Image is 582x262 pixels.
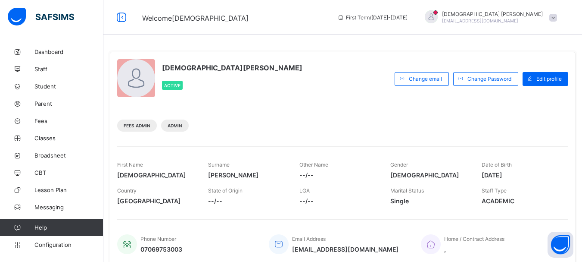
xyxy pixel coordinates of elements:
span: [DEMOGRAPHIC_DATA] [390,171,468,179]
span: Phone Number [140,236,176,242]
span: CBT [34,169,103,176]
span: [GEOGRAPHIC_DATA] [117,197,195,205]
button: Open asap [548,232,573,258]
span: --/-- [208,197,286,205]
span: [DATE] [482,171,560,179]
span: Configuration [34,241,103,248]
span: First Name [117,161,143,168]
span: session/term information [337,14,408,21]
span: Change Password [467,76,511,82]
span: , [444,246,504,253]
span: Parent [34,100,103,107]
span: Edit profile [536,76,562,82]
span: Welcome [DEMOGRAPHIC_DATA] [142,14,249,22]
span: Staff [34,66,103,73]
span: Marital Status [390,187,424,194]
span: State of Origin [208,187,243,194]
span: --/-- [299,197,377,205]
span: LGA [299,187,310,194]
span: --/-- [299,171,377,179]
span: [DEMOGRAPHIC_DATA] [117,171,195,179]
span: ACADEMIC [482,197,560,205]
span: 07069753003 [140,246,182,253]
span: Student [34,83,103,90]
span: Email Address [292,236,326,242]
span: Home / Contract Address [444,236,504,242]
span: Fees Admin [124,123,150,128]
span: Surname [208,161,230,168]
span: Lesson Plan [34,186,103,193]
span: [DEMOGRAPHIC_DATA] [PERSON_NAME] [442,11,543,17]
span: Gender [390,161,408,168]
span: Classes [34,135,103,142]
span: Country [117,187,137,194]
span: Broadsheet [34,152,103,159]
span: Messaging [34,204,103,211]
span: [EMAIL_ADDRESS][DOMAIN_NAME] [442,18,518,23]
span: Dashboard [34,48,103,55]
span: Help [34,224,103,231]
span: Change email [409,76,442,82]
span: Admin [168,123,182,128]
span: Date of Birth [482,161,512,168]
div: ChristianaMomoh [416,10,561,25]
span: Staff Type [482,187,507,194]
span: Active [164,83,181,88]
span: [PERSON_NAME] [208,171,286,179]
span: Single [390,197,468,205]
span: [EMAIL_ADDRESS][DOMAIN_NAME] [292,246,399,253]
img: safsims [8,8,74,26]
span: Fees [34,117,103,124]
span: Other Name [299,161,328,168]
span: [DEMOGRAPHIC_DATA][PERSON_NAME] [162,63,302,72]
